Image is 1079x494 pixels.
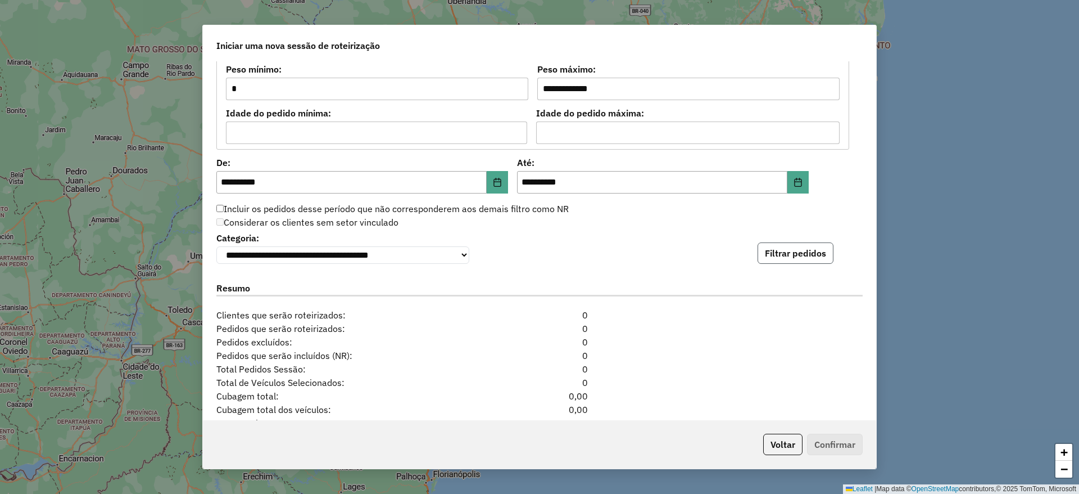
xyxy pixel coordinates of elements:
a: OpenStreetMap [912,485,959,493]
a: Leaflet [846,485,873,493]
span: Cubagem total dos veículos: [210,403,484,416]
div: 0 [484,335,595,349]
label: Resumo [216,281,863,297]
span: Total Pedidos Sessão: [210,362,484,376]
button: Voltar [763,434,803,455]
label: De: [216,156,508,169]
a: Zoom in [1055,444,1072,461]
div: 0 [484,308,595,322]
span: + [1060,445,1068,459]
label: Peso máximo: [537,62,840,76]
span: Pedidos excluídos: [210,335,484,349]
input: Considerar os clientes sem setor vinculado [216,218,224,226]
span: Pedidos que serão incluídos (NR): [210,349,484,362]
input: Incluir os pedidos desse período que não corresponderem aos demais filtro como NR [216,205,224,212]
div: 0,00 [484,389,595,403]
span: Peso total: [210,416,484,430]
label: Categoria: [216,231,469,245]
div: 0 [484,376,595,389]
label: Idade do pedido máxima: [536,106,840,120]
span: Cubagem total: [210,389,484,403]
span: Iniciar uma nova sessão de roteirização [216,39,380,52]
a: Zoom out [1055,461,1072,478]
div: 0,00 [484,403,595,416]
button: Filtrar pedidos [758,242,833,264]
span: Clientes que serão roteirizados: [210,308,484,322]
label: Incluir os pedidos desse período que não corresponderem aos demais filtro como NR [216,202,569,215]
button: Choose Date [487,171,508,194]
label: Até: [517,156,809,169]
span: − [1060,462,1068,476]
label: Considerar os clientes sem setor vinculado [216,215,398,229]
button: Choose Date [787,171,809,194]
div: 0 [484,322,595,335]
label: Peso mínimo: [226,62,528,76]
label: Idade do pedido mínima: [226,106,527,120]
span: Total de Veículos Selecionados: [210,376,484,389]
div: 0 [484,362,595,376]
span: | [874,485,876,493]
div: 0 [484,349,595,362]
span: Pedidos que serão roteirizados: [210,322,484,335]
div: 0,00 [484,416,595,430]
div: Map data © contributors,© 2025 TomTom, Microsoft [843,484,1079,494]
